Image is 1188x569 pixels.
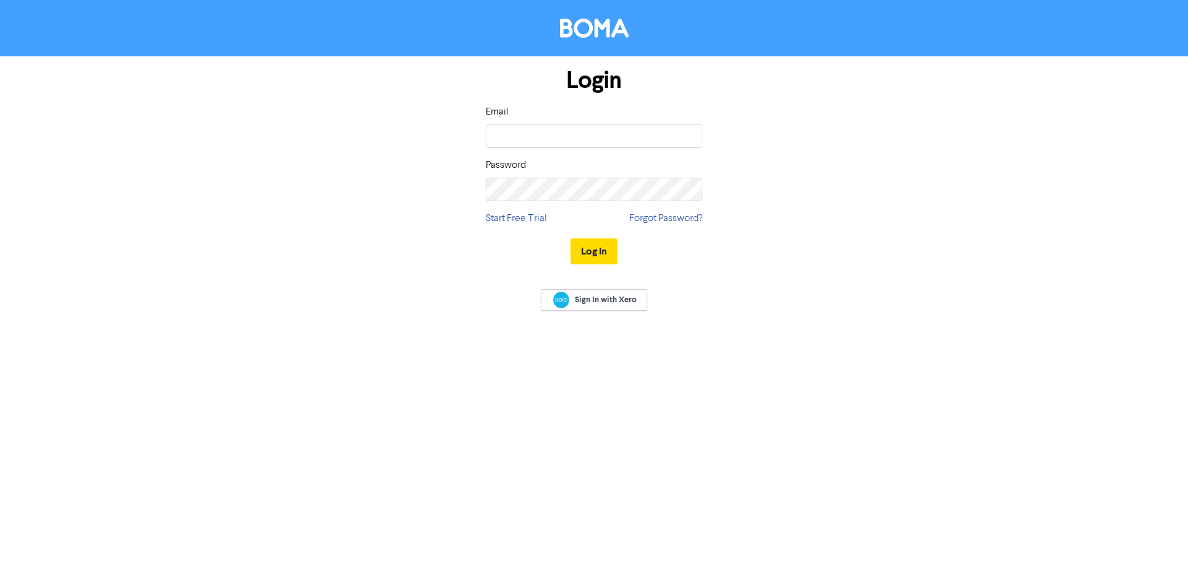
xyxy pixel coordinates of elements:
[486,158,526,173] label: Password
[486,211,547,226] a: Start Free Trial
[486,66,702,95] h1: Login
[629,211,702,226] a: Forgot Password?
[541,289,647,311] a: Sign In with Xero
[553,292,569,308] img: Xero logo
[575,294,637,305] span: Sign In with Xero
[560,19,629,38] img: BOMA Logo
[1126,510,1188,569] iframe: Chat Widget
[570,238,618,264] button: Log In
[486,105,509,119] label: Email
